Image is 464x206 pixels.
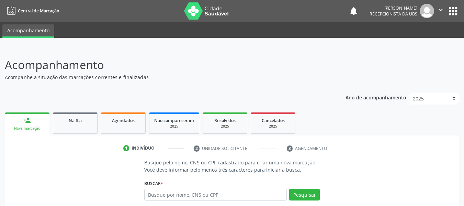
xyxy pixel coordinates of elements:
[370,11,417,17] span: Recepcionista da UBS
[23,117,31,124] div: person_add
[112,118,135,123] span: Agendados
[69,118,82,123] span: Na fila
[434,4,447,18] button: 
[144,189,287,200] input: Busque por nome, CNS ou CPF
[447,5,459,17] button: apps
[144,159,320,173] p: Busque pelo nome, CNS ou CPF cadastrado para criar uma nova marcação. Você deve informar pelo men...
[262,118,285,123] span: Cancelados
[5,74,323,81] p: Acompanhe a situação das marcações correntes e finalizadas
[420,4,434,18] img: img
[154,124,194,129] div: 2025
[132,145,155,151] div: Indivíduo
[208,124,242,129] div: 2025
[154,118,194,123] span: Não compareceram
[349,6,359,16] button: notifications
[346,93,406,101] p: Ano de acompanhamento
[256,124,290,129] div: 2025
[5,56,323,74] p: Acompanhamento
[2,24,54,38] a: Acompanhamento
[214,118,236,123] span: Resolvidos
[144,178,163,189] label: Buscar
[437,6,444,14] i: 
[5,5,59,17] a: Central de Marcação
[18,8,59,14] span: Central de Marcação
[289,189,320,200] button: Pesquisar
[370,5,417,11] div: [PERSON_NAME]
[10,126,45,131] div: Nova marcação
[123,145,129,151] div: 1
